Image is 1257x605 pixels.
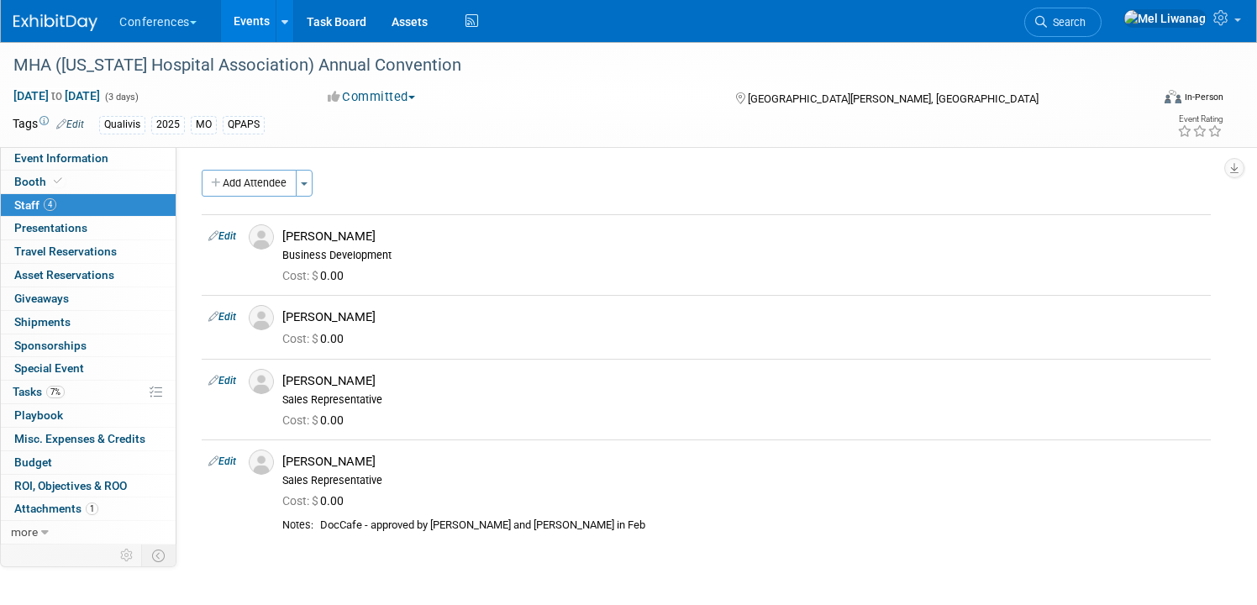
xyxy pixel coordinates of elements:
span: [DATE] [DATE] [13,88,101,103]
div: 2025 [151,116,185,134]
span: (3 days) [103,92,139,103]
span: Misc. Expenses & Credits [14,432,145,445]
img: Associate-Profile-5.png [249,369,274,394]
span: 0.00 [282,494,350,508]
img: Associate-Profile-5.png [249,305,274,330]
a: Search [1024,8,1102,37]
img: Associate-Profile-5.png [249,224,274,250]
a: Edit [208,455,236,467]
div: DocCafe - approved by [PERSON_NAME] and [PERSON_NAME] in Feb [320,518,1204,533]
span: Event Information [14,151,108,165]
span: Playbook [14,408,63,422]
div: [PERSON_NAME] [282,229,1204,245]
div: Event Format [1043,87,1223,113]
span: 0.00 [282,413,350,427]
button: Add Attendee [202,170,297,197]
div: MHA ([US_STATE] Hospital Association) Annual Convention [8,50,1120,81]
span: Giveaways [14,292,69,305]
div: Business Development [282,249,1204,262]
span: Asset Reservations [14,268,114,281]
td: Tags [13,115,84,134]
button: Committed [322,88,422,106]
span: [GEOGRAPHIC_DATA][PERSON_NAME], [GEOGRAPHIC_DATA] [748,92,1039,105]
div: Sales Representative [282,474,1204,487]
img: Mel Liwanag [1123,9,1207,28]
div: Notes: [282,518,313,532]
span: Tasks [13,385,65,398]
div: In-Person [1184,91,1223,103]
div: Qualivis [99,116,145,134]
div: [PERSON_NAME] [282,373,1204,389]
span: Attachments [14,502,98,515]
div: Sales Representative [282,393,1204,407]
a: Budget [1,451,176,474]
span: Sponsorships [14,339,87,352]
a: Attachments1 [1,497,176,520]
span: ROI, Objectives & ROO [14,479,127,492]
span: 4 [44,198,56,211]
span: Travel Reservations [14,245,117,258]
span: 7% [46,386,65,398]
span: Cost: $ [282,269,320,282]
span: Booth [14,175,66,188]
div: [PERSON_NAME] [282,309,1204,325]
a: Booth [1,171,176,193]
a: Misc. Expenses & Credits [1,428,176,450]
span: Staff [14,198,56,212]
span: 0.00 [282,269,350,282]
div: [PERSON_NAME] [282,454,1204,470]
a: Edit [208,230,236,242]
span: 0.00 [282,332,350,345]
i: Booth reservation complete [54,176,62,186]
a: Giveaways [1,287,176,310]
a: Travel Reservations [1,240,176,263]
div: Event Rating [1177,115,1223,124]
a: Special Event [1,357,176,380]
span: Special Event [14,361,84,375]
div: MO [191,116,217,134]
td: Toggle Event Tabs [142,544,176,566]
a: ROI, Objectives & ROO [1,475,176,497]
a: Asset Reservations [1,264,176,287]
span: Search [1047,16,1086,29]
a: Sponsorships [1,334,176,357]
a: Edit [208,311,236,323]
img: ExhibitDay [13,14,97,31]
a: more [1,521,176,544]
a: Presentations [1,217,176,239]
a: Event Information [1,147,176,170]
td: Personalize Event Tab Strip [113,544,142,566]
img: Format-Inperson.png [1165,90,1181,103]
a: Staff4 [1,194,176,217]
div: QPAPS [223,116,265,134]
span: Shipments [14,315,71,329]
span: 1 [86,502,98,515]
a: Shipments [1,311,176,334]
a: Playbook [1,404,176,427]
a: Edit [208,375,236,387]
span: Presentations [14,221,87,234]
span: more [11,525,38,539]
a: Tasks7% [1,381,176,403]
span: Cost: $ [282,494,320,508]
span: Cost: $ [282,413,320,427]
a: Edit [56,118,84,130]
span: to [49,89,65,103]
span: Cost: $ [282,332,320,345]
span: Budget [14,455,52,469]
img: Associate-Profile-5.png [249,450,274,475]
